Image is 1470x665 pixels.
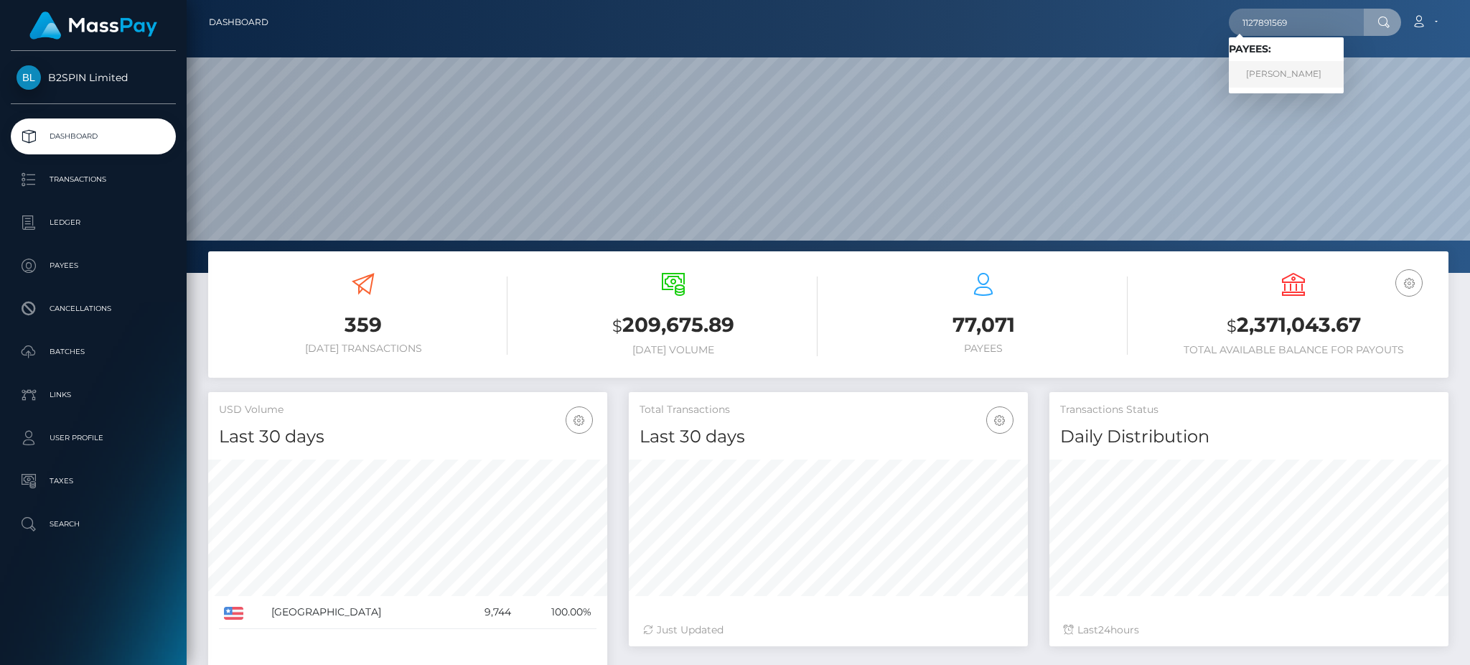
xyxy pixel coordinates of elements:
[17,212,170,233] p: Ledger
[17,427,170,449] p: User Profile
[29,11,157,39] img: MassPay Logo
[839,311,1128,339] h3: 77,071
[11,377,176,413] a: Links
[224,607,243,620] img: US.png
[516,596,596,629] td: 100.00%
[1229,9,1364,36] input: Search...
[1060,403,1438,417] h5: Transactions Status
[17,169,170,190] p: Transactions
[219,424,596,450] h4: Last 30 days
[529,344,818,356] h6: [DATE] Volume
[219,343,507,355] h6: [DATE] Transactions
[266,596,458,629] td: [GEOGRAPHIC_DATA]
[529,311,818,340] h3: 209,675.89
[17,384,170,406] p: Links
[219,311,507,339] h3: 359
[1064,623,1434,638] div: Last hours
[17,341,170,363] p: Batches
[1149,311,1438,340] h3: 2,371,043.67
[1229,61,1344,88] a: [PERSON_NAME]
[11,162,176,197] a: Transactions
[1227,316,1237,336] small: $
[219,403,596,417] h5: USD Volume
[17,298,170,320] p: Cancellations
[17,470,170,492] p: Taxes
[458,596,517,629] td: 9,744
[1229,43,1344,55] h6: Payees:
[643,623,1013,638] div: Just Updated
[1060,424,1438,450] h4: Daily Distribution
[17,65,41,90] img: B2SPIN Limited
[1149,344,1438,356] h6: Total Available Balance for Payouts
[1098,623,1110,636] span: 24
[839,343,1128,355] h6: Payees
[17,126,170,147] p: Dashboard
[612,316,622,336] small: $
[209,7,268,37] a: Dashboard
[11,420,176,456] a: User Profile
[11,463,176,499] a: Taxes
[11,291,176,327] a: Cancellations
[11,118,176,154] a: Dashboard
[17,255,170,276] p: Payees
[17,513,170,535] p: Search
[11,506,176,542] a: Search
[11,248,176,284] a: Payees
[11,205,176,241] a: Ledger
[11,334,176,370] a: Batches
[11,71,176,84] span: B2SPIN Limited
[640,403,1017,417] h5: Total Transactions
[640,424,1017,450] h4: Last 30 days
